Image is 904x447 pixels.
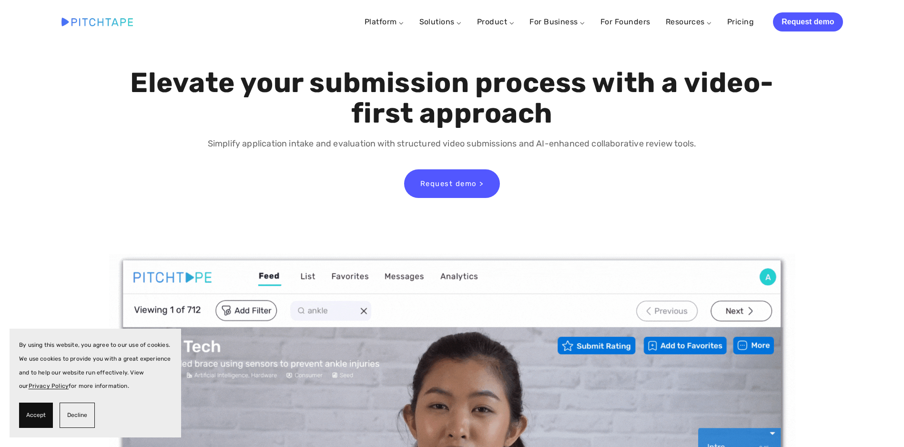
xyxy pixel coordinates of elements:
[29,383,69,389] a: Privacy Policy
[477,17,514,26] a: Product ⌵
[67,408,87,422] span: Decline
[404,169,500,198] a: Request demo >
[727,13,754,31] a: Pricing
[61,18,133,26] img: Pitchtape | Video Submission Management Software
[128,68,776,129] h1: Elevate your submission process with a video-first approach
[419,17,462,26] a: Solutions ⌵
[600,13,650,31] a: For Founders
[773,12,843,31] a: Request demo
[19,403,53,428] button: Accept
[60,403,95,428] button: Decline
[19,338,172,393] p: By using this website, you agree to our use of cookies. We use cookies to provide you with a grea...
[856,401,904,447] iframe: Chat Widget
[10,329,181,437] section: Cookie banner
[666,17,712,26] a: Resources ⌵
[128,137,776,151] p: Simplify application intake and evaluation with structured video submissions and AI-enhanced coll...
[529,17,585,26] a: For Business ⌵
[26,408,46,422] span: Accept
[365,17,404,26] a: Platform ⌵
